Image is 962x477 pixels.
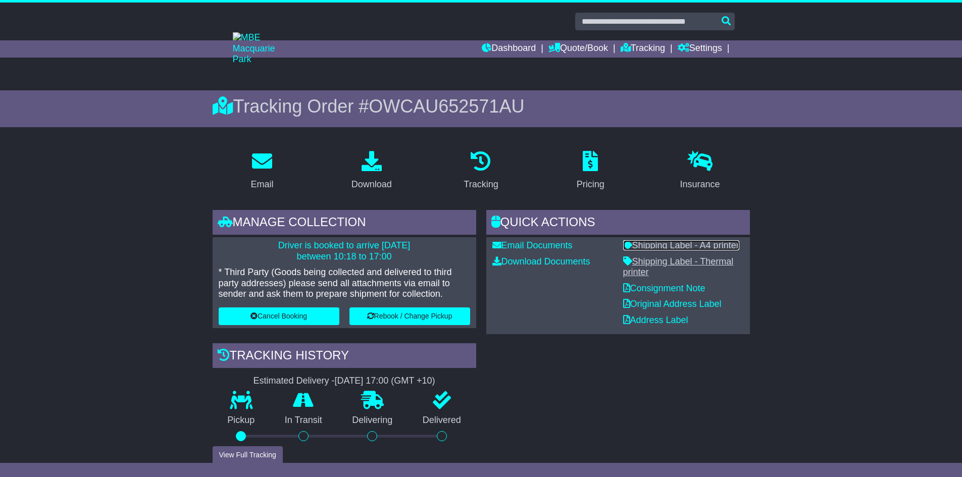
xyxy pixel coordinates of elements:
div: [DATE] 17:00 (GMT +10) [335,376,435,387]
a: Shipping Label - Thermal printer [623,256,734,278]
a: Dashboard [482,40,536,58]
div: Quick Actions [486,210,750,237]
a: Email Documents [492,240,573,250]
p: Driver is booked to arrive [DATE] between 10:18 to 17:00 [219,240,470,262]
img: MBE Macquarie Park [233,32,293,65]
div: Pricing [577,178,604,191]
button: Rebook / Change Pickup [349,307,470,325]
a: Consignment Note [623,283,705,293]
span: OWCAU652571AU [369,96,524,117]
div: Tracking history [213,343,476,370]
a: Insurance [674,147,727,195]
div: Tracking [464,178,498,191]
div: Download [351,178,392,191]
a: Tracking [621,40,665,58]
a: Address Label [623,315,688,325]
div: Email [250,178,273,191]
div: Manage collection [213,210,476,237]
a: Original Address Label [623,299,722,309]
a: Email [244,147,280,195]
a: Shipping Label - A4 printer [623,240,739,250]
p: Pickup [213,415,270,426]
button: View Full Tracking [213,446,283,464]
p: Delivering [337,415,408,426]
a: Quote/Book [548,40,608,58]
p: * Third Party (Goods being collected and delivered to third party addresses) please send all atta... [219,267,470,300]
p: In Transit [270,415,337,426]
a: Download [345,147,398,195]
a: Download Documents [492,256,590,267]
p: Delivered [408,415,476,426]
div: Insurance [680,178,720,191]
button: Cancel Booking [219,307,339,325]
div: Tracking Order # [213,95,750,117]
div: Estimated Delivery - [213,376,476,387]
a: Tracking [457,147,504,195]
a: Settings [678,40,722,58]
a: Pricing [570,147,611,195]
